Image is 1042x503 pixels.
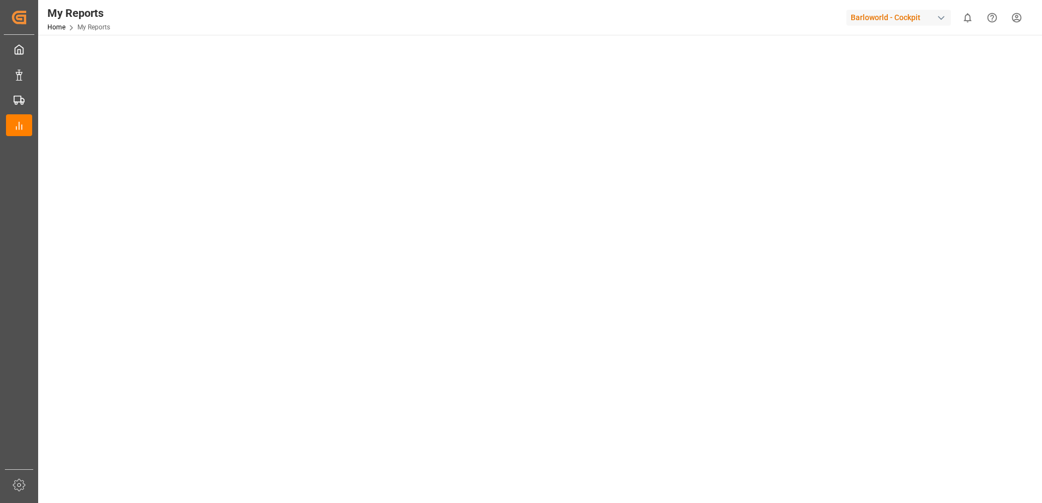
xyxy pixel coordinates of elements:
[47,23,65,31] a: Home
[955,5,980,30] button: show 0 new notifications
[980,5,1004,30] button: Help Center
[846,10,951,26] div: Barloworld - Cockpit
[47,5,110,21] div: My Reports
[846,7,955,28] button: Barloworld - Cockpit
